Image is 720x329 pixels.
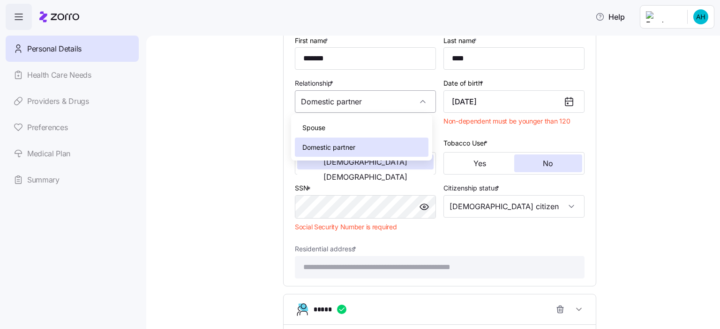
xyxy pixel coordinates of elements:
img: Employer logo [646,11,680,22]
label: Last name [443,36,479,46]
span: No [543,160,553,167]
span: Yes [473,160,486,167]
label: SSN [295,183,313,193]
span: Non-dependent must be younger than 120 [443,117,570,126]
span: Social Security Number is required [295,222,397,232]
a: Personal Details [6,36,139,62]
label: Residential address [295,244,358,254]
button: Help [588,7,632,26]
label: First name [295,36,330,46]
input: Select citizenship status [443,195,585,218]
span: Domestic partner [302,142,355,153]
img: 45f201e2ad2b642423d20c70983d1a26 [693,9,708,24]
span: Personal Details [27,43,82,55]
span: [DEMOGRAPHIC_DATA] [323,158,407,166]
span: [DEMOGRAPHIC_DATA] [323,173,407,181]
label: Tobacco User [443,138,489,148]
input: Select relationship [295,90,436,113]
label: Date of birth [443,78,485,88]
label: Citizenship status [443,183,501,193]
label: Relationship [295,78,335,88]
span: Spouse [302,123,325,133]
input: MM/DD/YYYY [443,90,585,113]
span: Help [595,11,625,22]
